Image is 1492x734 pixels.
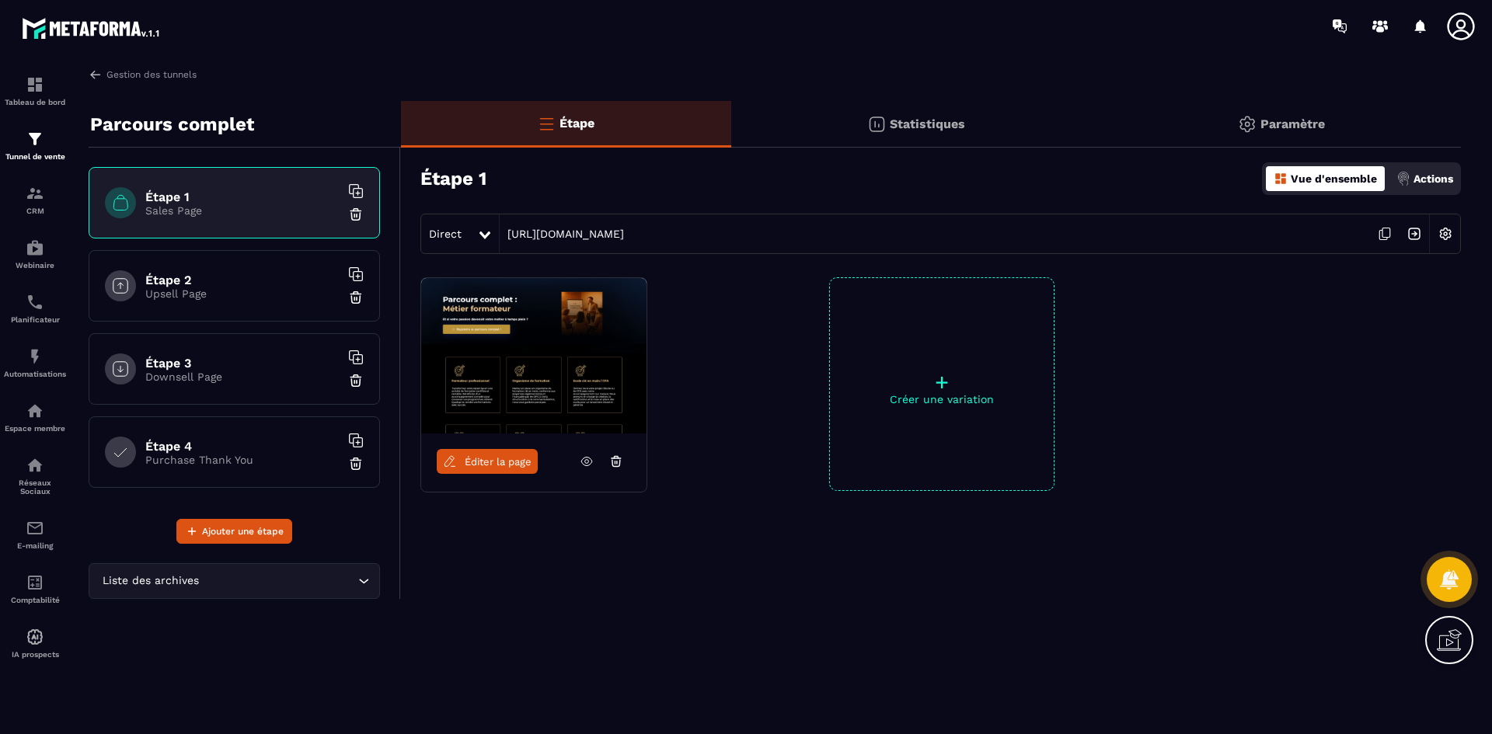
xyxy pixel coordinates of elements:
a: Gestion des tunnels [89,68,197,82]
img: automations [26,347,44,366]
img: automations [26,402,44,420]
img: arrow [89,68,103,82]
a: emailemailE-mailing [4,507,66,562]
button: Ajouter une étape [176,519,292,544]
img: social-network [26,456,44,475]
a: formationformationCRM [4,172,66,227]
a: automationsautomationsAutomatisations [4,336,66,390]
p: Purchase Thank You [145,454,340,466]
img: actions.d6e523a2.png [1396,172,1410,186]
a: formationformationTableau de bord [4,64,66,118]
img: image [421,278,647,433]
span: Direct [429,228,462,240]
h6: Étape 2 [145,273,340,287]
p: + [830,371,1054,393]
p: Statistiques [890,117,965,131]
a: automationsautomationsEspace membre [4,390,66,444]
img: email [26,519,44,537]
p: Comptabilité [4,596,66,604]
a: [URL][DOMAIN_NAME] [500,228,624,240]
img: setting-w.858f3a88.svg [1431,219,1460,249]
p: Downsell Page [145,370,340,383]
img: trash [348,373,364,388]
img: trash [348,456,364,471]
img: dashboard-orange.40269519.svg [1274,172,1288,186]
a: automationsautomationsWebinaire [4,227,66,281]
h6: Étape 1 [145,190,340,204]
p: Étape [559,116,594,130]
h6: Étape 3 [145,356,340,370]
img: formation [26,75,44,94]
span: Éditer la page [465,456,532,468]
span: Liste des archives [99,572,202,590]
img: automations [26,628,44,646]
img: formation [26,184,44,203]
p: Planificateur [4,315,66,324]
h3: Étape 1 [420,168,486,190]
p: E-mailing [4,541,66,550]
p: Parcours complet [90,109,254,140]
p: Tunnel de vente [4,152,66,161]
a: social-networksocial-networkRéseaux Sociaux [4,444,66,507]
p: CRM [4,207,66,215]
input: Search for option [202,572,354,590]
img: formation [26,130,44,148]
a: accountantaccountantComptabilité [4,562,66,616]
span: Ajouter une étape [202,524,284,539]
img: logo [22,14,162,42]
h6: Étape 4 [145,439,340,454]
a: Éditer la page [437,449,538,474]
div: Search for option [89,563,380,599]
p: IA prospects [4,650,66,659]
img: accountant [26,573,44,592]
img: stats.20deebd0.svg [867,115,886,134]
p: Webinaire [4,261,66,270]
img: arrow-next.bcc2205e.svg [1400,219,1429,249]
p: Réseaux Sociaux [4,478,66,496]
img: scheduler [26,293,44,311]
img: trash [348,207,364,222]
p: Paramètre [1260,117,1325,131]
a: formationformationTunnel de vente [4,118,66,172]
p: Sales Page [145,204,340,217]
p: Actions [1414,172,1453,185]
p: Tableau de bord [4,98,66,106]
p: Créer une variation [830,393,1054,405]
img: automations [26,238,44,257]
p: Automatisations [4,370,66,378]
p: Espace membre [4,424,66,433]
p: Vue d'ensemble [1291,172,1377,185]
p: Upsell Page [145,287,340,300]
img: setting-gr.5f69749f.svg [1238,115,1257,134]
img: bars-o.4a397970.svg [537,114,556,133]
img: trash [348,290,364,305]
a: schedulerschedulerPlanificateur [4,281,66,336]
